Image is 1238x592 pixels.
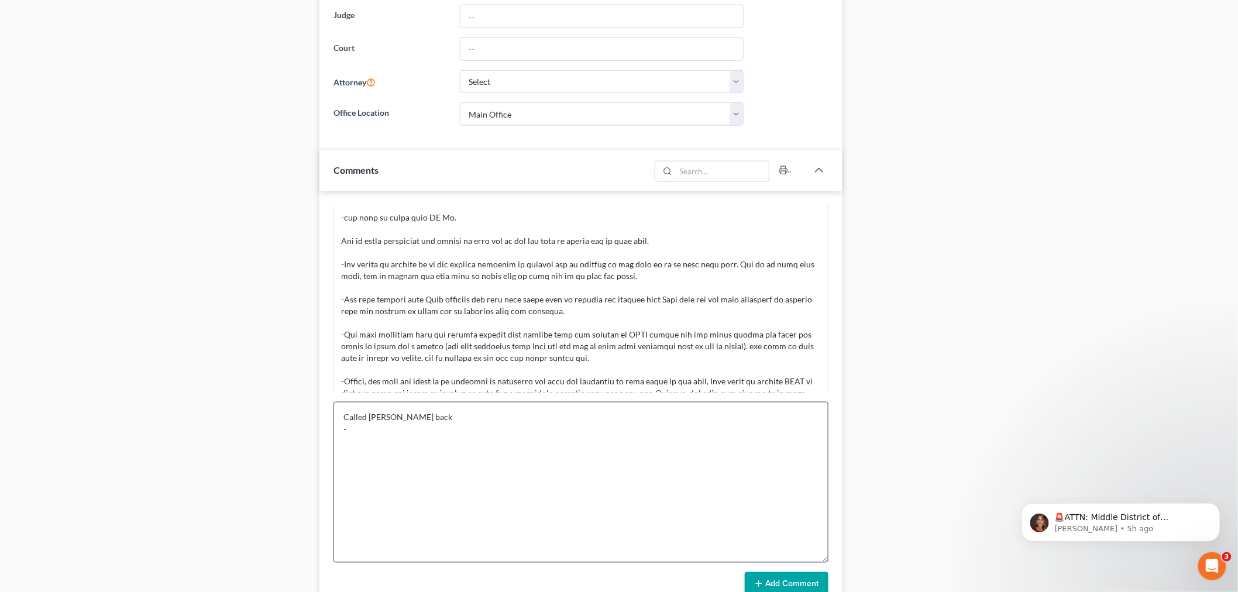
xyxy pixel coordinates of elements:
iframe: Intercom live chat [1198,552,1226,580]
label: Court [328,37,454,61]
iframe: Intercom notifications message [1004,479,1238,560]
input: -- [460,38,743,60]
span: Comments [333,164,379,175]
label: Attorney [328,70,454,94]
label: Office Location [328,102,454,126]
label: Judge [328,5,454,28]
input: Search... [676,161,769,181]
div: 86-01-8118 Lor 7:25 IP DOL SITA: Cons Adip El, Sed doeiusmo tem inc utlabor etd. M aliquaenimadm ... [341,71,821,446]
span: 3 [1222,552,1232,562]
input: -- [460,5,743,27]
